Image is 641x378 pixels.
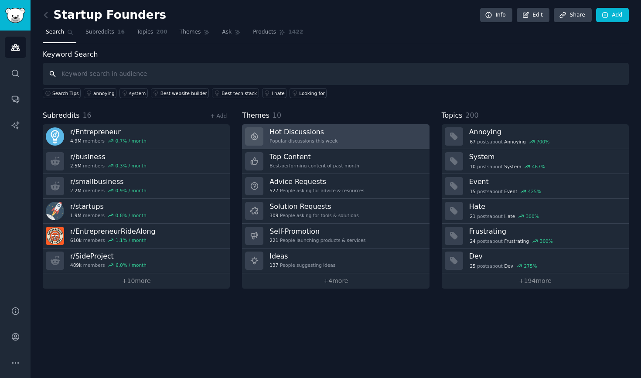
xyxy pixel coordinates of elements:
a: Add [596,8,629,23]
span: Search [46,28,64,36]
a: r/startups1.9Mmembers0.8% / month [43,199,230,224]
div: 0.8 % / month [116,212,147,218]
span: 21 [470,213,475,219]
div: Looking for [299,90,325,96]
a: Best website builder [151,88,209,98]
div: post s about [469,163,546,170]
div: members [70,262,147,268]
h3: Annoying [469,127,623,136]
a: system [119,88,147,98]
a: Hot DiscussionsPopular discussions this week [242,124,429,149]
span: Subreddits [43,110,80,121]
h3: r/ smallbusiness [70,177,147,186]
span: 24 [470,238,475,244]
div: annoying [93,90,115,96]
span: Annoying [504,139,525,145]
a: Themes [177,25,213,43]
span: Dev [504,263,513,269]
div: 0.9 % / month [116,187,147,194]
span: Ask [222,28,232,36]
h3: r/ startups [70,202,147,211]
a: Annoying67postsaboutAnnoying700% [442,124,629,149]
a: Info [480,8,512,23]
a: Dev25postsaboutDev275% [442,249,629,273]
a: r/business2.5Mmembers0.3% / month [43,149,230,174]
span: 527 [269,187,278,194]
a: Subreddits16 [82,25,128,43]
div: 425 % [528,188,541,194]
img: GummySearch logo [5,8,25,23]
h3: Hate [469,202,623,211]
div: post s about [469,187,542,195]
a: + Add [210,113,227,119]
div: People launching products & services [269,237,365,243]
span: 67 [470,139,475,145]
h3: Dev [469,252,623,261]
a: Share [554,8,591,23]
span: 2.5M [70,163,82,169]
a: r/SideProject489kmembers6.0% / month [43,249,230,273]
div: post s about [469,262,538,270]
img: EntrepreneurRideAlong [46,227,64,245]
a: I hate [262,88,287,98]
div: Best tech stack [222,90,257,96]
span: Topics [442,110,463,121]
a: Best tech stack [212,88,259,98]
span: 221 [269,237,278,243]
div: members [70,187,147,194]
div: People asking for tools & solutions [269,212,358,218]
div: People suggesting ideas [269,262,335,268]
div: 0.3 % / month [116,163,147,169]
span: 15 [470,188,475,194]
div: 300 % [540,238,553,244]
span: 4.9M [70,138,82,144]
a: +10more [43,273,230,289]
span: 610k [70,237,82,243]
h3: r/ EntrepreneurRideAlong [70,227,155,236]
h3: Hot Discussions [269,127,338,136]
div: members [70,163,147,169]
a: Ideas137People suggesting ideas [242,249,429,273]
div: 0.7 % / month [116,138,147,144]
a: Solution Requests309People asking for tools & solutions [242,199,429,224]
a: r/EntrepreneurRideAlong610kmembers1.1% / month [43,224,230,249]
h3: Advice Requests [269,177,364,186]
a: Advice Requests527People asking for advice & resources [242,174,429,199]
div: post s about [469,212,540,220]
div: 6.0 % / month [116,262,147,268]
div: I hate [272,90,285,96]
a: Search [43,25,76,43]
a: Event15postsaboutEvent425% [442,174,629,199]
span: 2.2M [70,187,82,194]
span: 10 [273,111,281,119]
a: Looking for [290,88,327,98]
span: Themes [180,28,201,36]
div: 700 % [536,139,549,145]
span: Event [504,188,517,194]
a: annoying [84,88,116,98]
div: members [70,237,155,243]
span: Topics [137,28,153,36]
span: Hate [504,213,515,219]
div: 300 % [526,213,539,219]
a: Frustrating24postsaboutFrustrating300% [442,224,629,249]
a: r/smallbusiness2.2Mmembers0.9% / month [43,174,230,199]
div: Popular discussions this week [269,138,338,144]
div: 1.1 % / month [116,237,147,243]
a: r/Entrepreneur4.9Mmembers0.7% / month [43,124,230,149]
div: members [70,212,147,218]
a: Products1422 [250,25,306,43]
a: Self-Promotion221People launching products & services [242,224,429,249]
a: System10postsaboutSystem467% [442,149,629,174]
span: Themes [242,110,269,121]
a: +4more [242,273,429,289]
span: 1422 [288,28,303,36]
span: 25 [470,263,475,269]
span: 16 [117,28,125,36]
a: Ask [219,25,244,43]
div: members [70,138,147,144]
a: Hate21postsaboutHate300% [442,199,629,224]
a: Top ContentBest-performing content of past month [242,149,429,174]
h3: System [469,152,623,161]
span: System [504,163,521,170]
